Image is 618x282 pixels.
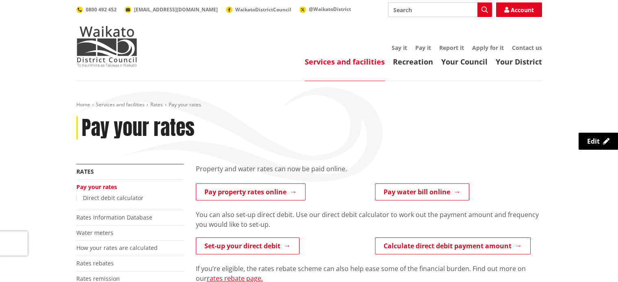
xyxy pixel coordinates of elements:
span: 0800 492 452 [86,6,117,13]
a: Your Council [441,57,488,67]
a: Apply for it [472,44,504,52]
a: [EMAIL_ADDRESS][DOMAIN_NAME] [125,6,218,13]
a: Rates [76,168,94,175]
div: Property and water rates can now be paid online. [196,164,542,183]
a: Contact us [512,44,542,52]
a: How your rates are calculated [76,244,158,252]
a: Report it [439,44,464,52]
a: Services and facilities [96,101,145,108]
a: @WaikatoDistrict [299,6,351,13]
span: Pay your rates [169,101,201,108]
img: Waikato District Council - Te Kaunihera aa Takiwaa o Waikato [76,26,137,67]
span: @WaikatoDistrict [309,6,351,13]
a: Calculate direct debit payment amount [375,237,531,254]
a: Say it [392,44,407,52]
p: You can also set-up direct debit. Use our direct debit calculator to work out the payment amount ... [196,210,542,229]
a: Pay water bill online [375,183,469,200]
a: Home [76,101,90,108]
span: WaikatoDistrictCouncil [235,6,291,13]
a: Rates [150,101,163,108]
a: Services and facilities [305,57,385,67]
a: Edit [579,133,618,150]
a: Pay it [415,44,431,52]
a: Direct debit calculator [83,194,143,202]
a: 0800 492 452 [76,6,117,13]
a: Rates rebates [76,259,114,267]
h1: Pay your rates [82,116,195,140]
a: Pay your rates [76,183,117,191]
a: Your District [496,57,542,67]
a: Rates Information Database [76,213,152,221]
a: WaikatoDistrictCouncil [226,6,291,13]
input: Search input [388,2,492,17]
a: Recreation [393,57,433,67]
a: Account [496,2,542,17]
a: Set-up your direct debit [196,237,299,254]
a: Pay property rates online [196,183,306,200]
span: [EMAIL_ADDRESS][DOMAIN_NAME] [134,6,218,13]
a: Water meters [76,229,113,237]
span: Edit [587,137,600,146]
nav: breadcrumb [76,101,542,108]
